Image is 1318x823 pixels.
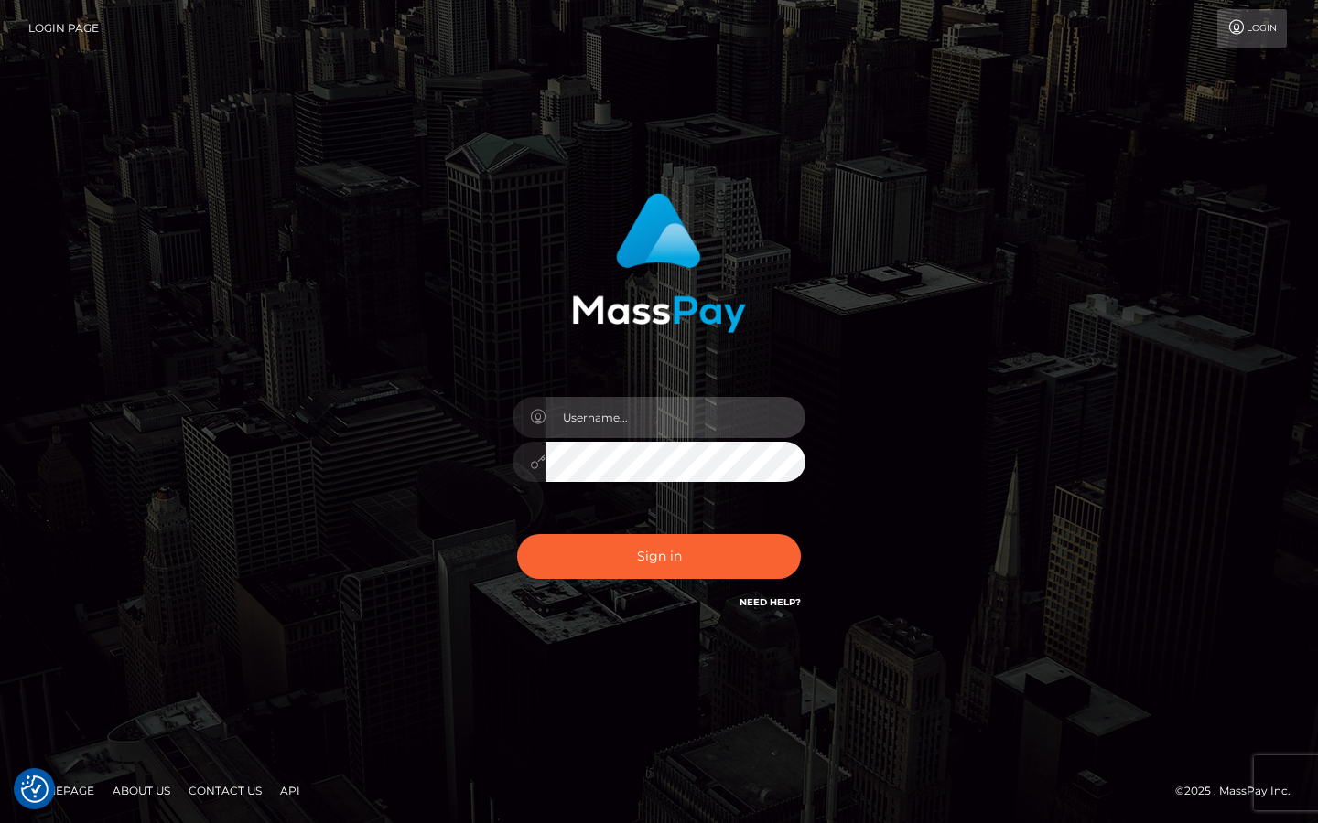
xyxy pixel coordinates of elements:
a: Homepage [20,776,102,805]
a: About Us [105,776,178,805]
button: Sign in [517,534,801,579]
a: Login [1217,9,1287,48]
a: Need Help? [740,596,801,608]
a: Contact Us [181,776,269,805]
input: Username... [546,397,805,438]
a: Login Page [28,9,99,48]
div: © 2025 , MassPay Inc. [1175,781,1304,801]
a: API [273,776,308,805]
img: Revisit consent button [21,775,49,803]
img: MassPay Login [572,193,746,333]
button: Consent Preferences [21,775,49,803]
